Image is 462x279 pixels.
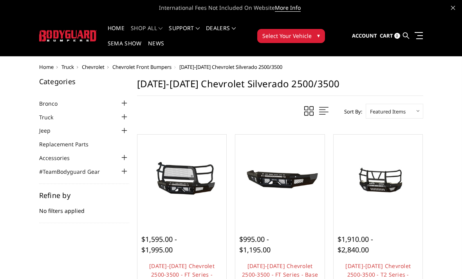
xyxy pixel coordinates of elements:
a: Chevrolet [82,63,105,70]
h1: [DATE]-[DATE] Chevrolet Silverado 2500/3500 [137,78,423,96]
a: Accessories [39,154,79,162]
img: 2024-2025 Chevrolet 2500-3500 - T2 Series - Extreme Front Bumper (receiver or winch) [336,159,421,199]
a: SEMA Show [108,41,142,56]
button: Select Your Vehicle [257,29,325,43]
label: Sort By: [340,106,362,117]
span: $995.00 - $1,195.00 [239,234,271,254]
img: 2024-2025 Chevrolet 2500-3500 - FT Series - Extreme Front Bumper [139,159,225,199]
div: No filters applied [39,192,129,223]
h5: Refine by [39,192,129,199]
img: 2024-2025 Chevrolet 2500-3500 - FT Series - Base Front Bumper [237,159,323,199]
a: More Info [275,4,301,12]
a: Cart 0 [380,25,400,47]
a: Dealers [206,25,236,41]
a: #TeamBodyguard Gear [39,167,110,176]
a: Truck [39,113,63,121]
a: Home [39,63,54,70]
a: Account [352,25,377,47]
a: Replacement Parts [39,140,98,148]
span: Select Your Vehicle [262,32,312,40]
span: 0 [394,33,400,39]
span: $1,595.00 - $1,995.00 [141,234,177,254]
a: Support [169,25,200,41]
a: Home [108,25,125,41]
span: Cart [380,32,393,39]
a: 2024-2025 Chevrolet 2500-3500 - FT Series - Extreme Front Bumper 2024-2025 Chevrolet 2500-3500 - ... [139,137,225,222]
a: shop all [131,25,162,41]
span: Account [352,32,377,39]
a: Bronco [39,99,67,108]
span: [DATE]-[DATE] Chevrolet Silverado 2500/3500 [179,63,282,70]
span: $1,910.00 - $2,840.00 [337,234,373,254]
a: Truck [61,63,74,70]
a: Chevrolet Front Bumpers [112,63,171,70]
a: News [148,41,164,56]
img: BODYGUARD BUMPERS [39,30,97,41]
a: 2024-2025 Chevrolet 2500-3500 - FT Series - Base Front Bumper 2024-2025 Chevrolet 2500-3500 - FT ... [237,137,323,222]
a: Jeep [39,126,60,135]
a: 2024-2025 Chevrolet 2500-3500 - T2 Series - Extreme Front Bumper (receiver or winch) 2024-2025 Ch... [336,137,421,222]
span: ▾ [317,31,320,40]
h5: Categories [39,78,129,85]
